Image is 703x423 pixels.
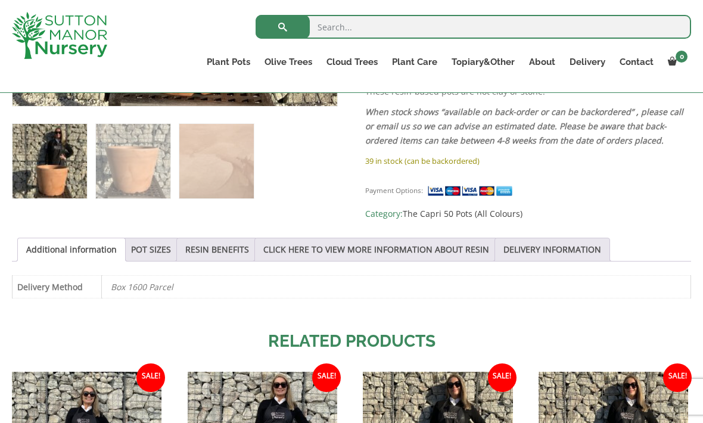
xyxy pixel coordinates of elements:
em: When stock shows “available on back-order or can be backordered” , please call or email us so we ... [365,106,683,146]
span: 0 [676,51,688,63]
a: The Capri 50 Pots (All Colours) [403,208,522,219]
a: Olive Trees [257,54,319,70]
a: About [522,54,562,70]
a: Cloud Trees [319,54,385,70]
img: The Capri Pot 50 Colour Terracotta - Image 2 [96,124,170,198]
p: 39 in stock (can be backordered) [365,154,691,168]
span: Sale! [663,363,692,392]
a: RESIN BENEFITS [185,238,249,261]
img: The Capri Pot 50 Colour Terracotta [13,124,87,198]
table: Product Details [12,275,691,298]
input: Search... [256,15,691,39]
span: Sale! [136,363,165,392]
img: logo [12,12,107,59]
a: Plant Care [385,54,444,70]
img: payment supported [427,185,517,197]
a: Contact [612,54,661,70]
th: Delivery Method [13,275,102,298]
p: Box 1600 Parcel [111,276,682,298]
span: Category: [365,207,691,221]
a: DELIVERY INFORMATION [503,238,601,261]
a: Additional information [26,238,117,261]
span: Sale! [312,363,341,392]
a: Plant Pots [200,54,257,70]
a: 0 [661,54,691,70]
a: POT SIZES [131,238,171,261]
h2: Related products [12,329,691,354]
small: Payment Options: [365,186,423,195]
a: Topiary&Other [444,54,522,70]
img: The Capri Pot 50 Colour Terracotta - Image 3 [179,124,254,198]
a: CLICK HERE TO VIEW MORE INFORMATION ABOUT RESIN [263,238,489,261]
a: Delivery [562,54,612,70]
span: Sale! [488,363,517,392]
